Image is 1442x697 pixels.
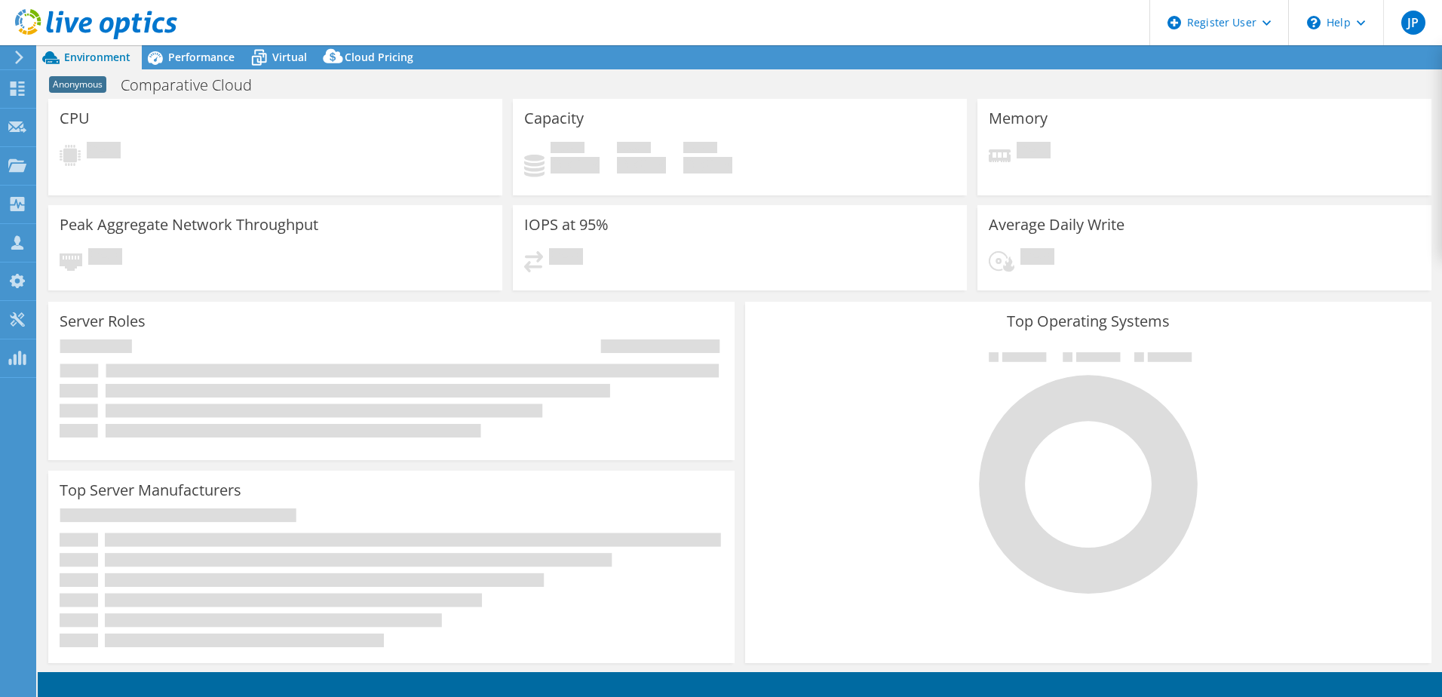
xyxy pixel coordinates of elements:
[60,482,241,499] h3: Top Server Manufacturers
[683,157,732,173] h4: 0 GiB
[60,216,318,233] h3: Peak Aggregate Network Throughput
[756,313,1420,330] h3: Top Operating Systems
[1017,142,1051,162] span: Pending
[60,110,90,127] h3: CPU
[683,142,717,157] span: Total
[345,50,413,64] span: Cloud Pricing
[1401,11,1425,35] span: JP
[551,142,584,157] span: Used
[1307,16,1321,29] svg: \n
[617,157,666,173] h4: 0 GiB
[87,142,121,162] span: Pending
[524,216,609,233] h3: IOPS at 95%
[551,157,600,173] h4: 0 GiB
[88,248,122,269] span: Pending
[114,77,275,94] h1: Comparative Cloud
[49,76,106,93] span: Anonymous
[60,313,146,330] h3: Server Roles
[617,142,651,157] span: Free
[989,110,1048,127] h3: Memory
[168,50,235,64] span: Performance
[64,50,130,64] span: Environment
[989,216,1124,233] h3: Average Daily Write
[524,110,584,127] h3: Capacity
[1020,248,1054,269] span: Pending
[549,248,583,269] span: Pending
[272,50,307,64] span: Virtual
